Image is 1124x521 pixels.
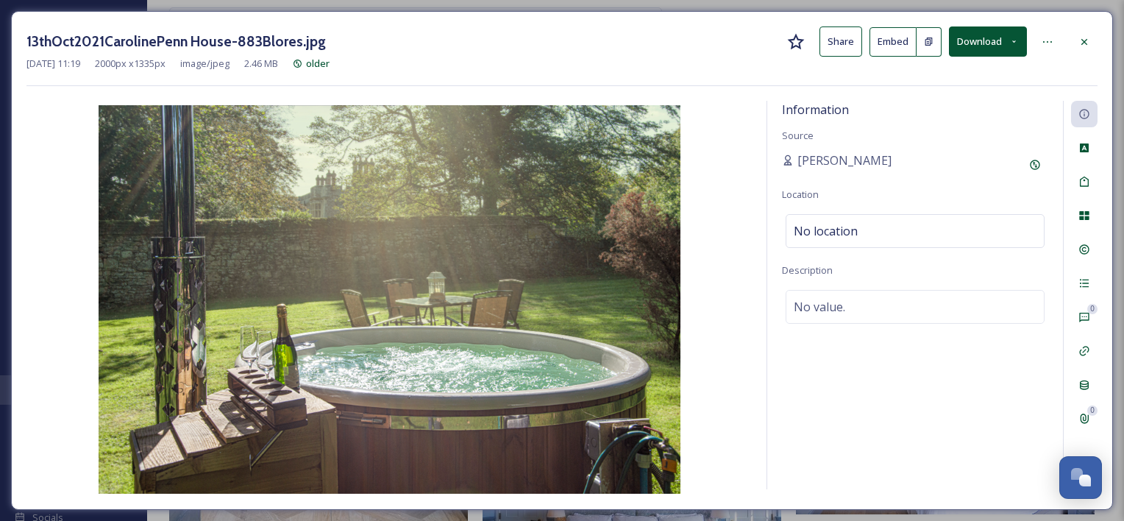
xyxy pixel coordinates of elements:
[782,188,819,201] span: Location
[794,298,845,316] span: No value.
[1087,405,1098,416] div: 0
[26,31,326,52] h3: 13thOct2021CarolinePenn House-883Blores.jpg
[782,129,814,142] span: Source
[794,222,858,240] span: No location
[95,57,166,71] span: 2000 px x 1335 px
[782,102,849,118] span: Information
[306,57,330,70] span: older
[797,152,892,169] span: [PERSON_NAME]
[819,26,862,57] button: Share
[869,27,917,57] button: Embed
[26,105,752,494] img: 13thOct2021CarolinePenn%20House-883Blores.jpg
[782,263,833,277] span: Description
[244,57,278,71] span: 2.46 MB
[180,57,230,71] span: image/jpeg
[1059,456,1102,499] button: Open Chat
[949,26,1027,57] button: Download
[26,57,80,71] span: [DATE] 11:19
[1087,304,1098,314] div: 0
